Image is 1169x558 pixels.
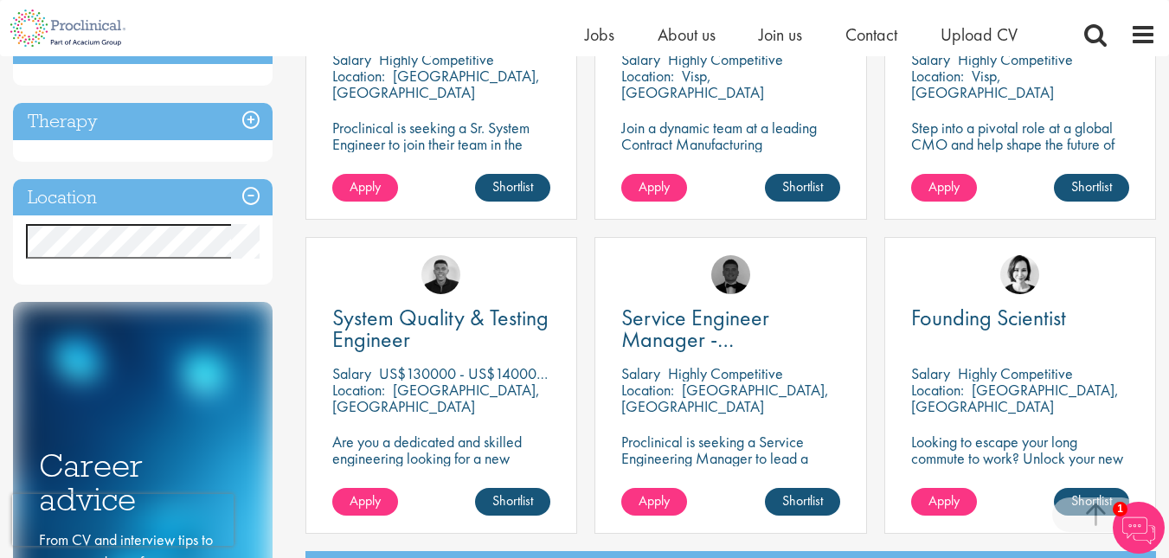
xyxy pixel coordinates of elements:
[621,49,660,69] span: Salary
[332,363,371,383] span: Salary
[911,488,977,516] a: Apply
[332,119,550,169] p: Proclinical is seeking a Sr. System Engineer to join their team in the [GEOGRAPHIC_DATA].
[1054,488,1129,516] a: Shortlist
[621,66,674,86] span: Location:
[911,66,964,86] span: Location:
[928,177,960,196] span: Apply
[621,433,839,532] p: Proclinical is seeking a Service Engineering Manager to lead a team responsible for the installat...
[1113,502,1127,516] span: 1
[350,491,381,510] span: Apply
[421,255,460,294] img: Christian Andersen
[711,255,750,294] img: Tom Stables
[13,179,273,216] h3: Location
[621,380,674,400] span: Location:
[621,380,829,416] p: [GEOGRAPHIC_DATA], [GEOGRAPHIC_DATA]
[332,488,398,516] a: Apply
[332,174,398,202] a: Apply
[13,103,273,140] h3: Therapy
[668,49,783,69] p: Highly Competitive
[1000,255,1039,294] img: Nic Choa
[332,66,540,102] p: [GEOGRAPHIC_DATA], [GEOGRAPHIC_DATA]
[12,494,234,546] iframe: reCAPTCHA
[621,174,687,202] a: Apply
[958,363,1073,383] p: Highly Competitive
[658,23,716,46] a: About us
[332,66,385,86] span: Location:
[621,66,764,102] p: Visp, [GEOGRAPHIC_DATA]
[928,491,960,510] span: Apply
[332,433,550,483] p: Are you a dedicated and skilled engineering looking for a new challenge within quality and testing?
[332,303,549,354] span: System Quality & Testing Engineer
[911,433,1129,499] p: Looking to escape your long commute to work? Unlock your new remote working position with this ex...
[911,66,1054,102] p: Visp, [GEOGRAPHIC_DATA]
[639,491,670,510] span: Apply
[585,23,614,46] a: Jobs
[845,23,897,46] a: Contact
[475,174,550,202] a: Shortlist
[911,119,1129,169] p: Step into a pivotal role at a global CMO and help shape the future of healthcare manufacturing.
[911,380,964,400] span: Location:
[332,380,385,400] span: Location:
[621,363,660,383] span: Salary
[350,177,381,196] span: Apply
[1054,174,1129,202] a: Shortlist
[621,303,825,375] span: Service Engineer Manager - Radiopharma Solutions
[911,307,1129,329] a: Founding Scientist
[911,174,977,202] a: Apply
[475,488,550,516] a: Shortlist
[765,488,840,516] a: Shortlist
[1113,502,1165,554] img: Chatbot
[911,49,950,69] span: Salary
[765,174,840,202] a: Shortlist
[621,119,839,202] p: Join a dynamic team at a leading Contract Manufacturing Organisation and contribute to groundbrea...
[621,488,687,516] a: Apply
[911,363,950,383] span: Salary
[332,380,540,416] p: [GEOGRAPHIC_DATA], [GEOGRAPHIC_DATA]
[759,23,802,46] a: Join us
[332,307,550,350] a: System Quality & Testing Engineer
[621,307,839,350] a: Service Engineer Manager - Radiopharma Solutions
[332,49,371,69] span: Salary
[668,363,783,383] p: Highly Competitive
[379,49,494,69] p: Highly Competitive
[379,363,611,383] p: US$130000 - US$140000 per annum
[911,303,1066,332] span: Founding Scientist
[941,23,1018,46] a: Upload CV
[911,380,1119,416] p: [GEOGRAPHIC_DATA], [GEOGRAPHIC_DATA]
[639,177,670,196] span: Apply
[958,49,1073,69] p: Highly Competitive
[39,449,247,516] h3: Career advice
